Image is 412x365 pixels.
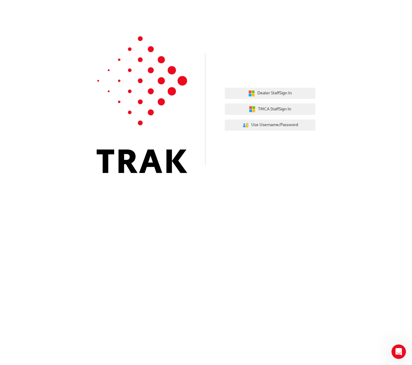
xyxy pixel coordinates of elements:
span: Use Username/Password [251,122,298,129]
img: Trak [97,36,187,173]
button: TMCA StaffSign In [225,103,315,115]
iframe: Intercom live chat [391,344,406,359]
button: Use Username/Password [225,119,315,131]
span: TMCA Staff Sign In [258,106,291,113]
button: Dealer StaffSign In [225,88,315,99]
span: Dealer Staff Sign In [257,90,292,97]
